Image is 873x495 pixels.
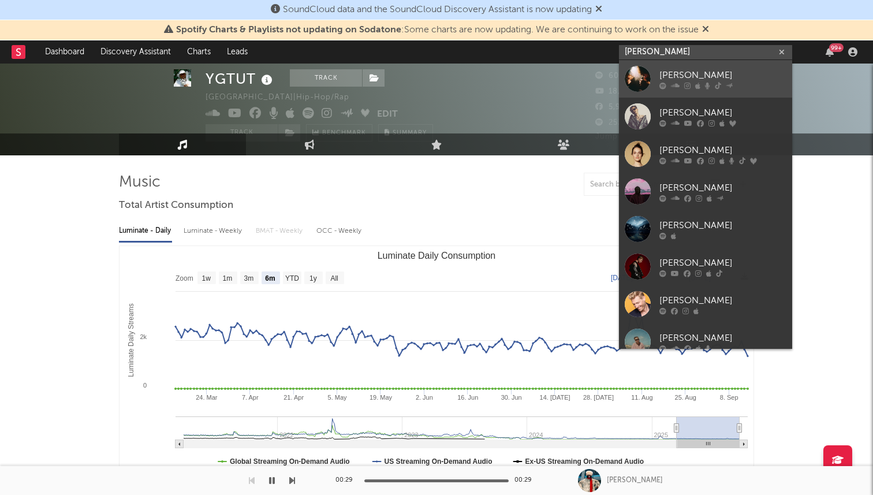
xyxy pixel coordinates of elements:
[619,98,792,135] a: [PERSON_NAME]
[829,43,844,52] div: 99 +
[595,5,602,14] span: Dismiss
[206,69,275,88] div: YGTUT
[583,394,614,401] text: 28. [DATE]
[595,88,636,95] span: 18,600
[176,274,193,282] text: Zoom
[206,124,278,142] button: Track
[619,285,792,323] a: [PERSON_NAME]
[595,103,631,111] span: 5,900
[595,133,663,140] span: Jump Score: 44.3
[378,251,496,260] text: Luminate Daily Consumption
[631,394,652,401] text: 11. Aug
[176,25,699,35] span: : Some charts are now updating. We are continuing to work on the issue
[219,40,256,64] a: Leads
[702,25,709,35] span: Dismiss
[143,382,147,389] text: 0
[619,210,792,248] a: [PERSON_NAME]
[540,394,570,401] text: 14. [DATE]
[140,333,147,340] text: 2k
[230,457,350,466] text: Global Streaming On-Demand Audio
[619,323,792,360] a: [PERSON_NAME]
[619,135,792,173] a: [PERSON_NAME]
[283,5,592,14] span: SoundCloud data and the SoundCloud Discovery Assistant is now updating
[184,221,244,241] div: Luminate - Weekly
[242,394,259,401] text: 7. Apr
[378,124,433,142] button: Summary
[370,394,393,401] text: 19. May
[659,143,786,157] div: [PERSON_NAME]
[119,221,172,241] div: Luminate - Daily
[179,40,219,64] a: Charts
[595,119,710,126] span: 253,507 Monthly Listeners
[328,394,348,401] text: 5. May
[659,256,786,270] div: [PERSON_NAME]
[619,45,792,59] input: Search for artists
[176,25,401,35] span: Spotify Charts & Playlists not updating on Sodatone
[290,69,362,87] button: Track
[584,180,706,189] input: Search by song name or URL
[244,274,254,282] text: 3m
[223,274,233,282] text: 1m
[595,72,635,80] span: 60,114
[619,60,792,98] a: [PERSON_NAME]
[127,303,135,377] text: Luminate Daily Streams
[659,293,786,307] div: [PERSON_NAME]
[720,394,738,401] text: 8. Sep
[607,475,663,486] div: [PERSON_NAME]
[265,274,275,282] text: 6m
[206,91,363,105] div: [GEOGRAPHIC_DATA] | Hip-Hop/Rap
[283,394,304,401] text: 21. Apr
[285,274,299,282] text: YTD
[659,68,786,82] div: [PERSON_NAME]
[416,394,433,401] text: 2. Jun
[120,246,753,477] svg: Luminate Daily Consumption
[619,173,792,210] a: [PERSON_NAME]
[659,331,786,345] div: [PERSON_NAME]
[92,40,179,64] a: Discovery Assistant
[309,274,317,282] text: 1y
[659,106,786,120] div: [PERSON_NAME]
[37,40,92,64] a: Dashboard
[514,474,538,487] div: 00:29
[322,126,366,140] span: Benchmark
[316,221,363,241] div: OCC - Weekly
[202,274,211,282] text: 1w
[393,130,427,136] span: Summary
[525,457,644,466] text: Ex-US Streaming On-Demand Audio
[385,457,493,466] text: US Streaming On-Demand Audio
[675,394,696,401] text: 25. Aug
[119,199,233,213] span: Total Artist Consumption
[306,124,372,142] a: Benchmark
[501,394,522,401] text: 30. Jun
[826,47,834,57] button: 99+
[377,107,398,122] button: Edit
[196,394,218,401] text: 24. Mar
[457,394,478,401] text: 16. Jun
[619,248,792,285] a: [PERSON_NAME]
[659,218,786,232] div: [PERSON_NAME]
[659,181,786,195] div: [PERSON_NAME]
[611,274,633,282] text: [DATE]
[335,474,359,487] div: 00:29
[330,274,338,282] text: All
